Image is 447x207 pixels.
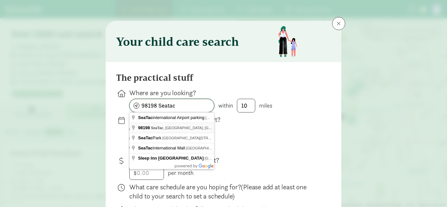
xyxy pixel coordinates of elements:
[138,156,204,161] span: Sleep Inn [GEOGRAPHIC_DATA]
[116,73,193,83] h4: The practical stuff
[130,166,164,180] input: 0.00
[129,88,320,97] p: Where are you looking?
[130,99,214,112] input: enter zipcode or address
[205,156,345,160] span: [GEOGRAPHIC_DATA], SeaTac, [GEOGRAPHIC_DATA] , [GEOGRAPHIC_DATA]
[129,156,320,165] p: What is your maximum budget?
[218,102,233,109] span: within
[129,182,307,200] span: (Please add at least one child to your search to set a schedule)
[138,146,186,150] span: International Mall
[151,126,242,130] span: , [GEOGRAPHIC_DATA], [GEOGRAPHIC_DATA]
[151,126,163,130] span: SeaTac
[138,146,153,150] span: SeaTac
[138,125,150,130] span: 98198
[138,135,162,140] span: Park
[138,115,206,120] span: international Airport parking
[129,115,320,124] p: When do you need care to start?
[138,135,153,140] span: SeaTac
[206,116,332,120] span: [GEOGRAPHIC_DATA], [GEOGRAPHIC_DATA] , [GEOGRAPHIC_DATA]
[138,115,153,120] span: SeaTac
[129,182,320,201] p: What care schedule are you hoping for?
[168,169,193,177] span: per month
[259,102,272,109] span: miles
[162,136,322,140] span: [GEOGRAPHIC_DATA][STREET_ADDRESS][GEOGRAPHIC_DATA] , [GEOGRAPHIC_DATA]
[116,35,239,48] h3: Your child care search
[186,146,327,150] span: [GEOGRAPHIC_DATA], SeaTac, [GEOGRAPHIC_DATA] , [GEOGRAPHIC_DATA]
